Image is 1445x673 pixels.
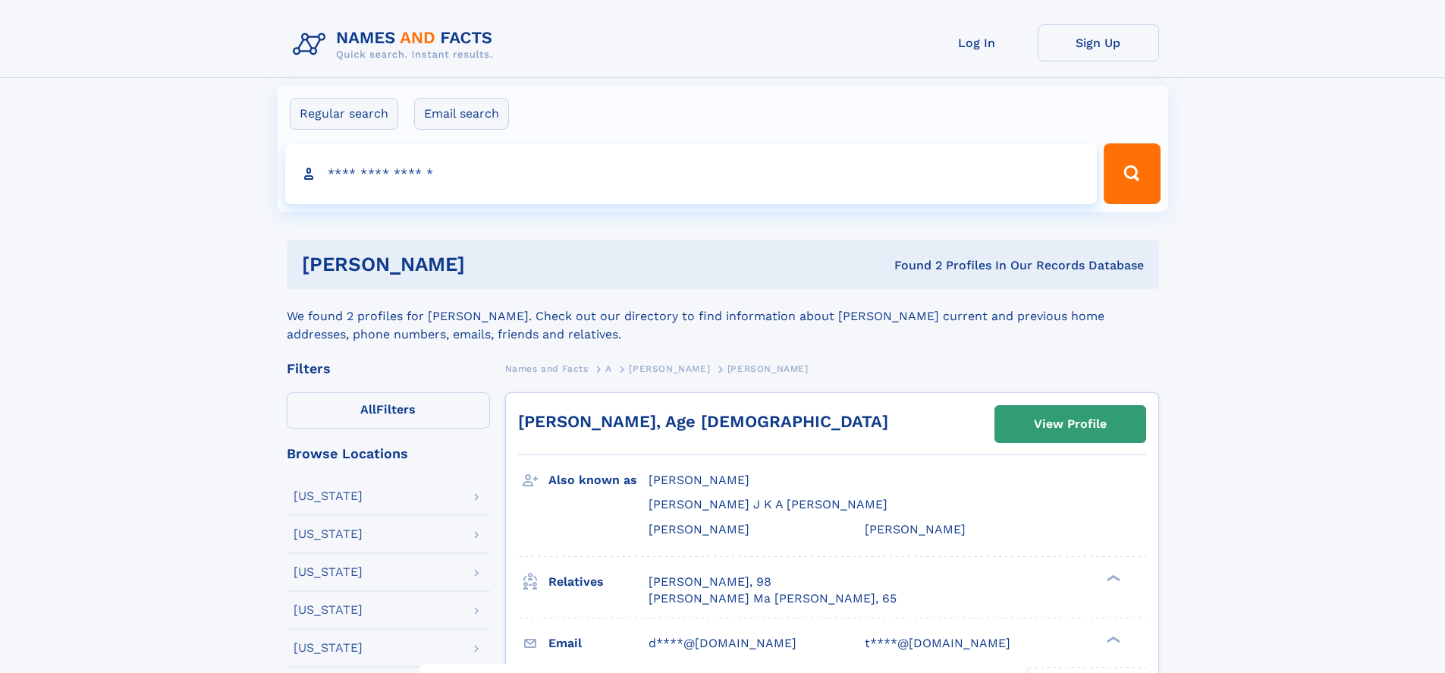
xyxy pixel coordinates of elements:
span: [PERSON_NAME] J K A [PERSON_NAME] [649,497,887,511]
div: Filters [287,362,490,376]
a: [PERSON_NAME] Ma [PERSON_NAME], 65 [649,590,897,607]
div: Browse Locations [287,447,490,461]
label: Email search [414,98,509,130]
span: A [605,363,612,374]
a: A [605,359,612,378]
div: [US_STATE] [294,566,363,578]
a: Names and Facts [505,359,589,378]
label: Regular search [290,98,398,130]
div: ❯ [1103,634,1121,644]
span: All [360,402,376,417]
a: Sign Up [1038,24,1159,61]
span: [PERSON_NAME] [865,522,966,536]
input: search input [285,143,1098,204]
span: [PERSON_NAME] [629,363,710,374]
h3: Email [548,631,649,656]
div: [US_STATE] [294,604,363,616]
div: [US_STATE] [294,642,363,654]
div: [US_STATE] [294,528,363,540]
span: [PERSON_NAME] [649,522,749,536]
a: View Profile [995,406,1145,442]
h1: [PERSON_NAME] [302,255,680,274]
div: ❯ [1103,573,1121,583]
button: Search Button [1104,143,1160,204]
img: Logo Names and Facts [287,24,505,65]
div: [US_STATE] [294,490,363,502]
label: Filters [287,392,490,429]
span: [PERSON_NAME] [649,473,749,487]
a: [PERSON_NAME] [629,359,710,378]
div: View Profile [1034,407,1107,442]
div: We found 2 profiles for [PERSON_NAME]. Check out our directory to find information about [PERSON_... [287,289,1159,344]
div: Found 2 Profiles In Our Records Database [680,257,1144,274]
a: Log In [916,24,1038,61]
h3: Relatives [548,569,649,595]
h3: Also known as [548,467,649,493]
a: [PERSON_NAME], 98 [649,574,771,590]
a: [PERSON_NAME], Age [DEMOGRAPHIC_DATA] [518,412,888,431]
span: [PERSON_NAME] [727,363,809,374]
